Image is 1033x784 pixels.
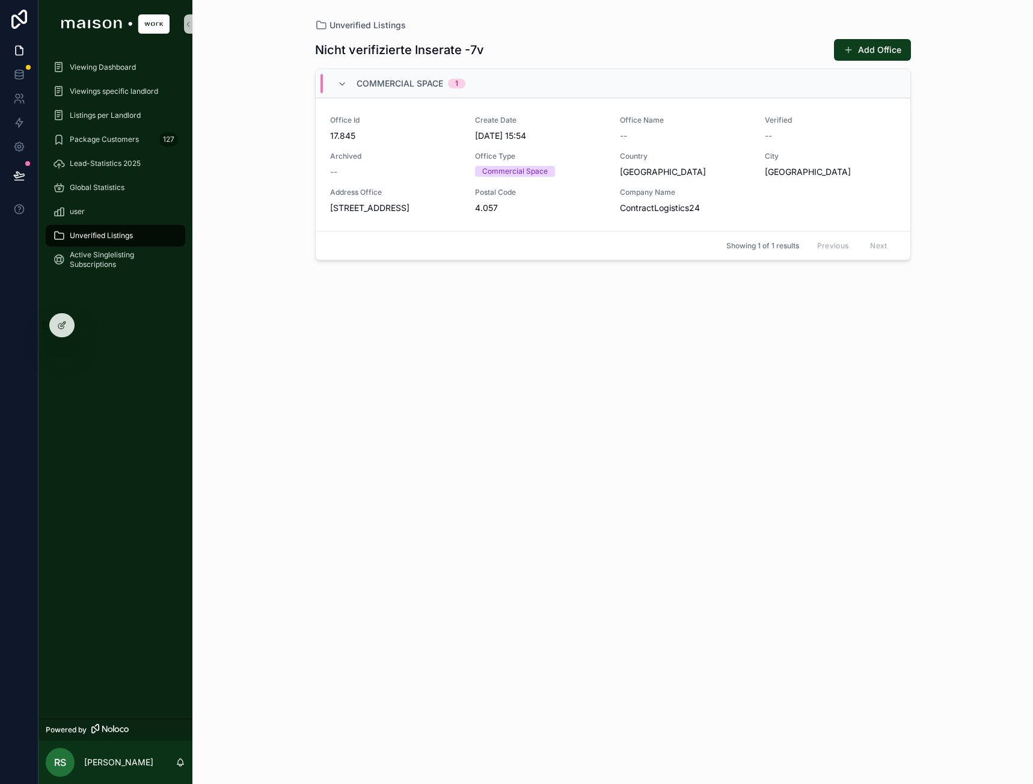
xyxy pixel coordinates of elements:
[70,87,158,96] span: Viewings specific landlord
[38,48,192,286] div: scrollable content
[46,153,185,174] a: Lead-Statistics 2025
[330,19,406,31] span: Unverified Listings
[70,250,173,269] span: Active Singlelisting Subscriptions
[46,725,87,735] span: Powered by
[330,202,461,214] span: [STREET_ADDRESS]
[455,79,458,88] div: 1
[475,152,605,161] span: Office Type
[46,57,185,78] a: Viewing Dashboard
[330,152,461,161] span: Archived
[70,63,136,72] span: Viewing Dashboard
[46,81,185,102] a: Viewings specific landlord
[70,135,139,144] span: Package Customers
[475,188,605,197] span: Postal Code
[330,188,461,197] span: Address Office
[70,159,141,168] span: Lead-Statistics 2025
[765,166,895,178] span: [GEOGRAPHIC_DATA]
[46,105,185,126] a: Listings per Landlord
[330,130,461,142] span: 17.845
[620,188,750,197] span: Company Name
[330,115,461,125] span: Office Id
[70,111,141,120] span: Listings per Landlord
[765,152,895,161] span: City
[70,183,124,192] span: Global Statistics
[620,202,750,214] span: ContractLogistics24
[38,718,192,741] a: Powered by
[357,78,443,90] span: Commercial Space
[726,241,799,251] span: Showing 1 of 1 results
[330,166,337,178] span: --
[70,231,133,240] span: Unverified Listings
[61,14,170,34] img: App logo
[620,152,750,161] span: Country
[620,166,750,178] span: [GEOGRAPHIC_DATA]
[620,115,750,125] span: Office Name
[315,19,406,31] a: Unverified Listings
[316,98,910,231] a: Office Id17.845Create Date[DATE] 15:54Office Name--Verified--Archived--Office TypeCommercial Spac...
[84,756,153,768] p: [PERSON_NAME]
[475,202,605,214] span: 4.057
[482,166,548,177] div: Commercial Space
[475,130,605,142] span: [DATE] 15:54
[46,129,185,150] a: Package Customers127
[46,201,185,222] a: user
[834,39,911,61] button: Add Office
[765,115,895,125] span: Verified
[315,41,484,58] h1: Nicht verifizierte Inserate -7v
[46,225,185,247] a: Unverified Listings
[475,115,605,125] span: Create Date
[620,130,627,142] span: --
[765,130,772,142] span: --
[159,132,178,147] div: 127
[54,755,66,770] span: RS
[46,177,185,198] a: Global Statistics
[70,207,85,216] span: user
[46,249,185,271] a: Active Singlelisting Subscriptions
